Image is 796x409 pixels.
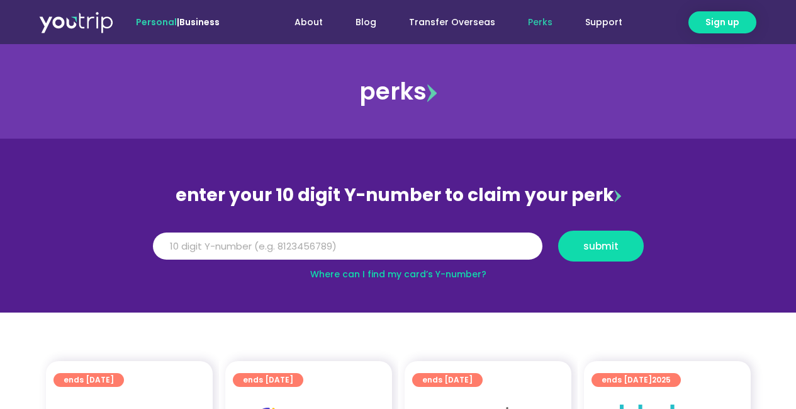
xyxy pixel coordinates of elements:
a: Sign up [688,11,756,33]
a: ends [DATE] [233,373,303,387]
span: ends [DATE] [243,373,293,387]
a: About [278,11,339,34]
span: submit [583,241,619,251]
span: 2025 [652,374,671,385]
span: Personal [136,16,177,28]
button: submit [558,231,644,262]
span: ends [DATE] [602,373,671,387]
form: Y Number [153,231,644,271]
nav: Menu [254,11,639,34]
a: Perks [512,11,569,34]
a: Business [179,16,220,28]
a: Transfer Overseas [393,11,512,34]
span: ends [DATE] [422,373,473,387]
a: Blog [339,11,393,34]
input: 10 digit Y-number (e.g. 8123456789) [153,233,542,260]
a: ends [DATE] [412,373,483,387]
span: | [136,16,220,28]
a: ends [DATE] [53,373,124,387]
a: Support [569,11,639,34]
span: Sign up [705,16,739,29]
span: ends [DATE] [64,373,114,387]
a: ends [DATE]2025 [591,373,681,387]
div: enter your 10 digit Y-number to claim your perk [147,179,650,212]
a: Where can I find my card’s Y-number? [310,268,486,280]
